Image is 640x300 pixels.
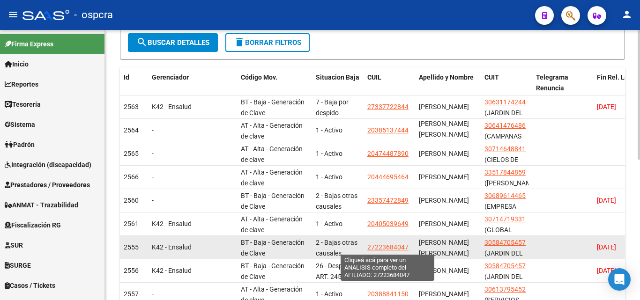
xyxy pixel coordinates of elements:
[367,173,409,181] span: 20444695464
[241,262,305,280] span: BT - Baja - Generación de Clave
[5,39,53,49] span: Firma Express
[364,67,415,109] datatable-header-cell: CUIL
[316,150,342,157] span: 1 - Activo
[241,239,305,257] span: BT - Baja - Generación de Clave
[316,290,342,298] span: 1 - Activo
[152,243,192,251] span: K42 - Ensalud
[237,67,312,109] datatable-header-cell: Código Mov.
[152,267,192,274] span: K42 - Ensalud
[316,262,358,280] span: 26 - Despido / ART. 245 - LCT
[152,73,189,81] span: Gerenciador
[136,37,148,48] mat-icon: search
[124,267,139,274] span: 2556
[124,290,139,298] span: 2557
[484,203,520,242] span: (EMPRESA DEFLORIAN SOCIEDAD ANONIMA)
[152,173,154,181] span: -
[74,5,113,25] span: - ospcra
[484,156,519,174] span: (CIELOS DE JUNIN S.A.)
[152,103,192,110] span: K42 - Ensalud
[597,103,616,110] span: [DATE]
[367,197,409,204] span: 23357472849
[124,197,139,204] span: 2560
[481,67,532,109] datatable-header-cell: CUIT
[241,215,303,234] span: AT - Alta - Generación de clave
[152,220,192,227] span: K42 - Ensalud
[241,98,305,117] span: BT - Baja - Generación de Clave
[312,67,364,109] datatable-header-cell: Situacion Baja
[5,220,61,230] span: Fiscalización RG
[484,168,526,176] span: 33517844859
[484,132,521,172] span: (CAMPANAS DE PAZ SOCIEDAD ANONIMA)
[5,240,23,250] span: SUR
[608,268,631,291] div: Open Intercom Messenger
[484,226,522,244] span: (GLOBAL PACK S.R.L.)
[5,200,78,210] span: ANMAT - Trazabilidad
[419,150,469,157] span: RODRIGUEZ FERNANDO JOAQUIN
[316,192,357,210] span: 2 - Bajas otras causales
[120,67,148,109] datatable-header-cell: Id
[241,192,305,210] span: BT - Baja - Generación de Clave
[241,168,303,187] span: AT - Alta - Generación de clave
[367,243,409,251] span: 27223684047
[152,290,154,298] span: -
[367,126,409,134] span: 20385137444
[484,109,523,127] span: (JARDIN DEL CIELO S. A.)
[536,73,568,92] span: Telegrama Renuncia
[124,126,139,134] span: 2564
[5,59,29,69] span: Inicio
[152,126,154,134] span: -
[419,290,469,298] span: SOSA FACUNDO
[316,73,359,81] span: Situacion Baja
[367,103,409,110] span: 27337722844
[367,267,409,274] span: 20331909050
[597,267,616,274] span: [DATE]
[484,122,526,129] span: 30641476486
[367,73,381,81] span: CUIL
[5,79,38,89] span: Reportes
[5,99,41,110] span: Tesorería
[124,150,139,157] span: 2565
[484,249,523,300] span: (JARDIN DEL PILAR SOCIEDAD ANONIMA S. A.)
[5,160,91,170] span: Integración (discapacidad)
[5,280,55,291] span: Casos / Tickets
[5,260,31,271] span: SURGE
[316,239,357,257] span: 2 - Bajas otras causales
[367,290,409,298] span: 20388841150
[124,103,139,110] span: 2563
[148,67,237,109] datatable-header-cell: Gerenciador
[484,73,499,81] span: CUIT
[124,243,139,251] span: 2555
[124,220,139,227] span: 2561
[484,192,526,199] span: 30689614465
[597,243,616,251] span: [DATE]
[415,67,481,109] datatable-header-cell: Apellido y Nombre
[367,150,409,157] span: 20474487890
[484,98,526,106] span: 30631174244
[152,197,154,204] span: -
[5,180,90,190] span: Prestadores / Proveedores
[532,67,593,109] datatable-header-cell: Telegrama Renuncia
[484,285,526,293] span: 30613795452
[419,220,469,227] span: CARRANZA FACUNDO ISMAEL
[316,98,349,117] span: 7 - Baja por despido
[484,239,526,246] span: 30584705457
[484,262,526,270] span: 30584705457
[152,150,154,157] span: -
[234,37,245,48] mat-icon: delete
[419,173,469,181] span: TALAVERA GONZALO CRISTIAN
[241,145,303,163] span: AT - Alta - Generación de clave
[241,73,277,81] span: Código Mov.
[7,9,19,20] mat-icon: menu
[484,179,537,198] span: ([PERSON_NAME] SRL)
[597,73,634,81] span: Fin Rel. Lab.
[419,197,469,204] span: FERREYRA DANIEL ALBERTO
[597,197,616,204] span: [DATE]
[5,139,35,150] span: Padrón
[367,220,409,227] span: 20405039649
[419,267,469,274] span: INOSTROZA CRISTIAN MARCELO
[419,73,474,81] span: Apellido y Nombre
[316,220,342,227] span: 1 - Activo
[621,9,633,20] mat-icon: person
[241,122,303,140] span: AT - Alta - Generación de clave
[419,239,469,257] span: LAFUENTE VERONICA NOEMI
